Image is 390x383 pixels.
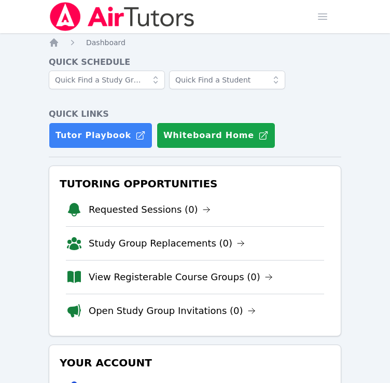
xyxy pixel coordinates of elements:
[49,71,165,89] input: Quick Find a Study Group
[86,37,126,48] a: Dashboard
[89,236,245,251] a: Study Group Replacements (0)
[58,174,332,193] h3: Tutoring Opportunities
[89,202,211,217] a: Requested Sessions (0)
[58,353,332,372] h3: Your Account
[169,71,285,89] input: Quick Find a Student
[49,108,341,120] h4: Quick Links
[49,2,196,31] img: Air Tutors
[89,304,256,318] a: Open Study Group Invitations (0)
[86,38,126,47] span: Dashboard
[157,122,275,148] button: Whiteboard Home
[49,56,341,69] h4: Quick Schedule
[49,37,341,48] nav: Breadcrumb
[49,122,152,148] a: Tutor Playbook
[89,270,273,284] a: View Registerable Course Groups (0)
